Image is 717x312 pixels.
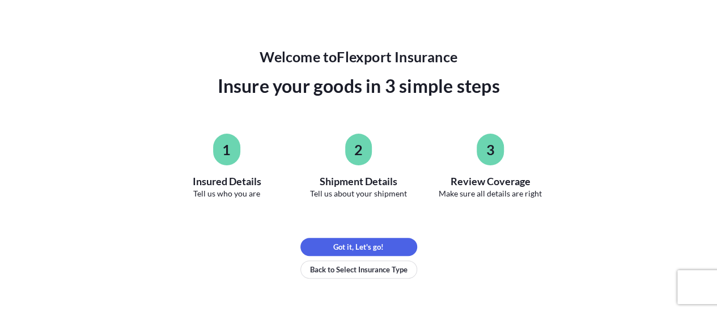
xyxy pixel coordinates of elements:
span: Insure your goods in 3 simple steps [218,72,500,100]
button: Back to Select Insurance Type [300,260,417,279]
span: 3 [486,140,494,159]
span: 2 [354,140,363,159]
span: Review Coverage [451,174,531,188]
p: Back to Select Insurance Type [310,264,408,275]
span: Insured Details [193,174,261,188]
button: Got it, Let's go! [300,238,417,256]
span: Shipment Details [320,174,397,188]
p: Got it, Let's go! [333,241,384,253]
span: Make sure all details are right [439,188,542,199]
span: 1 [222,140,231,159]
span: Tell us who you are [193,188,260,199]
span: Tell us about your shipment [310,188,407,199]
span: Welcome to Flexport Insurance [260,48,457,66]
